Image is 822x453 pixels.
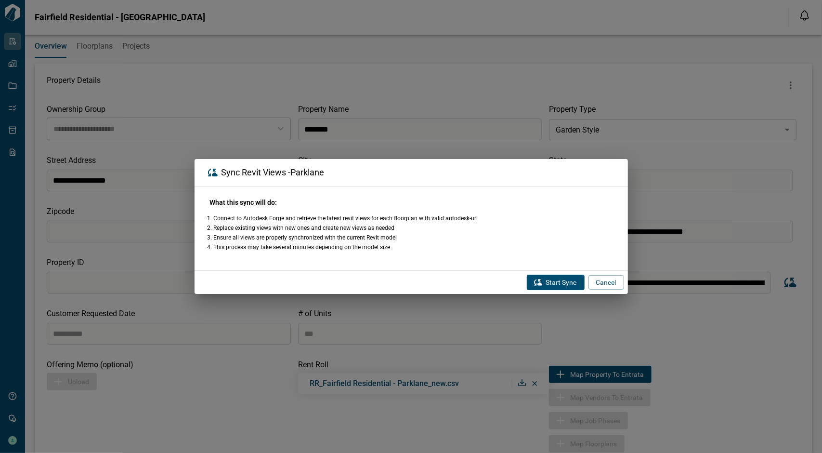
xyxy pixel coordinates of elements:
li: Ensure all views are properly synchronized with the current Revit model [214,234,613,241]
li: Replace existing views with new ones and create new views as needed [214,224,613,232]
button: Cancel [588,275,624,290]
button: Start Sync [527,275,585,290]
li: Connect to Autodesk Forge and retrieve the latest revit views for each floorplan with valid autod... [214,214,613,222]
h6: What this sync will do: [210,198,613,207]
span: Sync Revit Views - Parklane [222,168,325,177]
li: This process may take several minutes depending on the model size [214,243,613,251]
